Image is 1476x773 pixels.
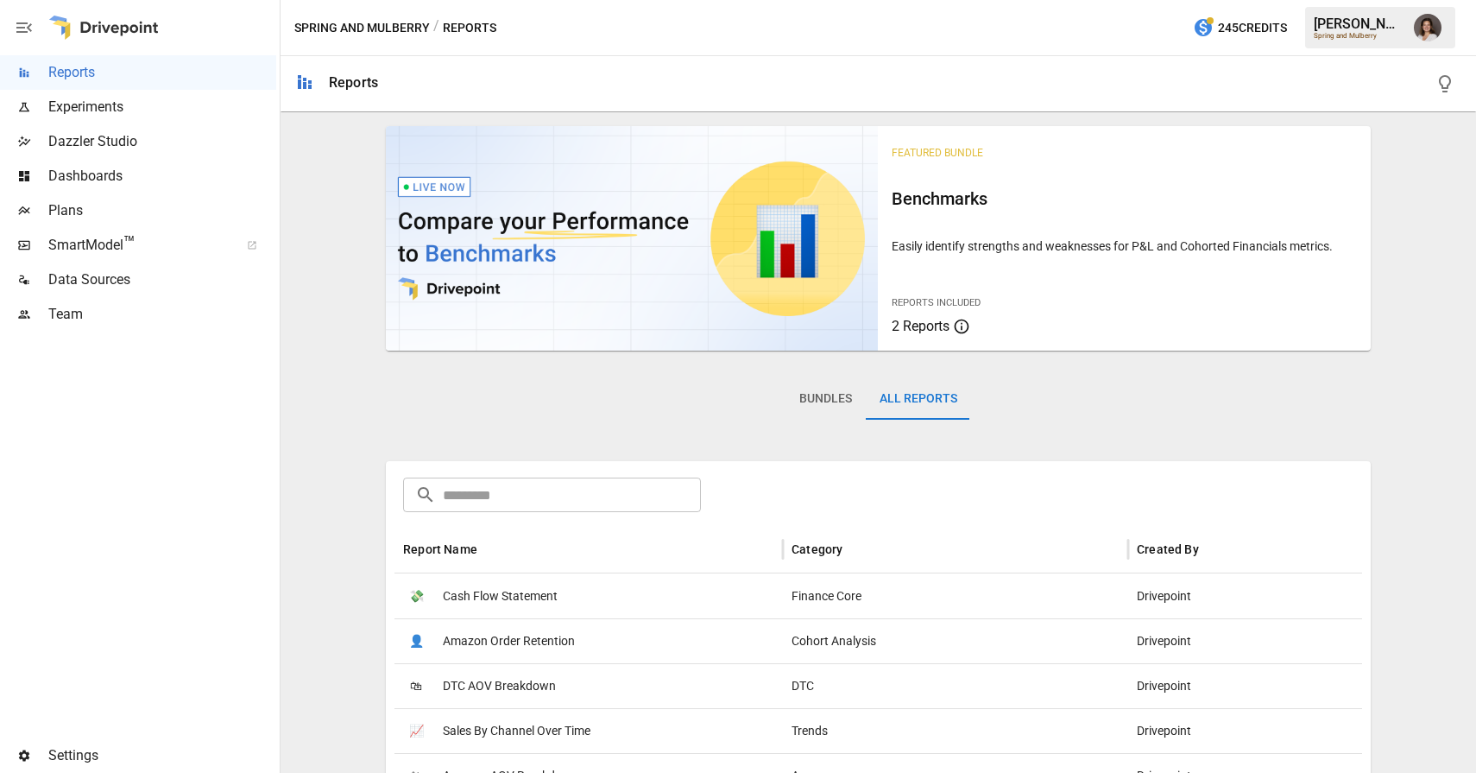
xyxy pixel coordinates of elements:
span: Data Sources [48,269,276,290]
div: [PERSON_NAME] [1314,16,1403,32]
div: Cohort Analysis [783,618,1128,663]
button: Franziska Ibscher [1403,3,1452,52]
span: Plans [48,200,276,221]
span: Cash Flow Statement [443,574,558,618]
span: Reports [48,62,276,83]
span: 💸 [403,584,429,610]
div: Drivepoint [1128,573,1473,618]
span: Reports Included [892,297,981,308]
button: 245Credits [1186,12,1294,44]
div: Drivepoint [1128,663,1473,708]
h6: Benchmarks [892,185,1356,212]
button: All Reports [866,378,971,420]
span: Featured Bundle [892,147,983,159]
p: Easily identify strengths and weaknesses for P&L and Cohorted Financials metrics. [892,238,1356,255]
button: Sort [844,537,868,561]
span: Dazzler Studio [48,131,276,152]
span: Amazon Order Retention [443,619,575,663]
span: Experiments [48,97,276,117]
span: 📈 [403,719,429,744]
button: Sort [479,537,503,561]
span: Dashboards [48,166,276,187]
div: Spring and Mulberry [1314,32,1403,40]
span: SmartModel [48,235,228,256]
span: ™ [123,232,136,254]
div: Drivepoint [1128,708,1473,753]
div: Reports [329,74,378,91]
img: video thumbnail [386,126,878,351]
span: Sales By Channel Over Time [443,709,590,753]
span: 2 Reports [892,318,949,334]
div: Trends [783,708,1128,753]
span: 🛍 [403,674,429,700]
div: / [433,17,439,39]
span: Settings [48,745,276,766]
button: Sort [1201,537,1225,561]
span: 245 Credits [1218,17,1287,39]
div: Finance Core [783,573,1128,618]
div: Report Name [403,542,477,556]
img: Franziska Ibscher [1414,14,1441,41]
span: Team [48,304,276,325]
div: Created By [1137,542,1199,556]
div: Category [792,542,842,556]
span: 👤 [403,629,429,655]
button: Bundles [785,378,866,420]
button: Spring and Mulberry [294,17,430,39]
div: DTC [783,663,1128,708]
span: DTC AOV Breakdown [443,664,556,708]
div: Drivepoint [1128,618,1473,663]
